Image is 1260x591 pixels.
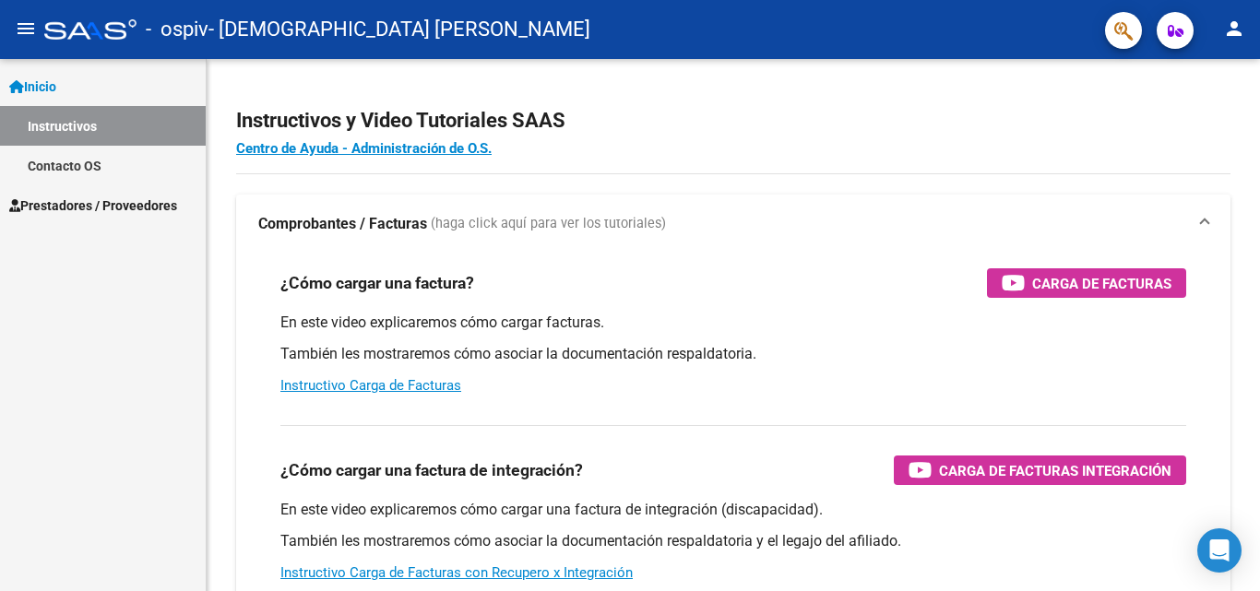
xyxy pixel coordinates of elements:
[208,9,590,50] span: - [DEMOGRAPHIC_DATA] [PERSON_NAME]
[236,103,1230,138] h2: Instructivos y Video Tutoriales SAAS
[939,459,1171,482] span: Carga de Facturas Integración
[146,9,208,50] span: - ospiv
[236,195,1230,254] mat-expansion-panel-header: Comprobantes / Facturas (haga click aquí para ver los tutoriales)
[258,214,427,234] strong: Comprobantes / Facturas
[1223,18,1245,40] mat-icon: person
[280,344,1186,364] p: También les mostraremos cómo asociar la documentación respaldatoria.
[236,140,492,157] a: Centro de Ayuda - Administración de O.S.
[280,313,1186,333] p: En este video explicaremos cómo cargar facturas.
[280,531,1186,551] p: También les mostraremos cómo asociar la documentación respaldatoria y el legajo del afiliado.
[894,455,1186,485] button: Carga de Facturas Integración
[987,268,1186,298] button: Carga de Facturas
[280,457,583,483] h3: ¿Cómo cargar una factura de integración?
[280,564,633,581] a: Instructivo Carga de Facturas con Recupero x Integración
[1032,272,1171,295] span: Carga de Facturas
[280,377,461,394] a: Instructivo Carga de Facturas
[9,77,56,97] span: Inicio
[9,195,177,216] span: Prestadores / Proveedores
[280,500,1186,520] p: En este video explicaremos cómo cargar una factura de integración (discapacidad).
[1197,528,1242,573] div: Open Intercom Messenger
[280,270,474,296] h3: ¿Cómo cargar una factura?
[15,18,37,40] mat-icon: menu
[431,214,666,234] span: (haga click aquí para ver los tutoriales)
